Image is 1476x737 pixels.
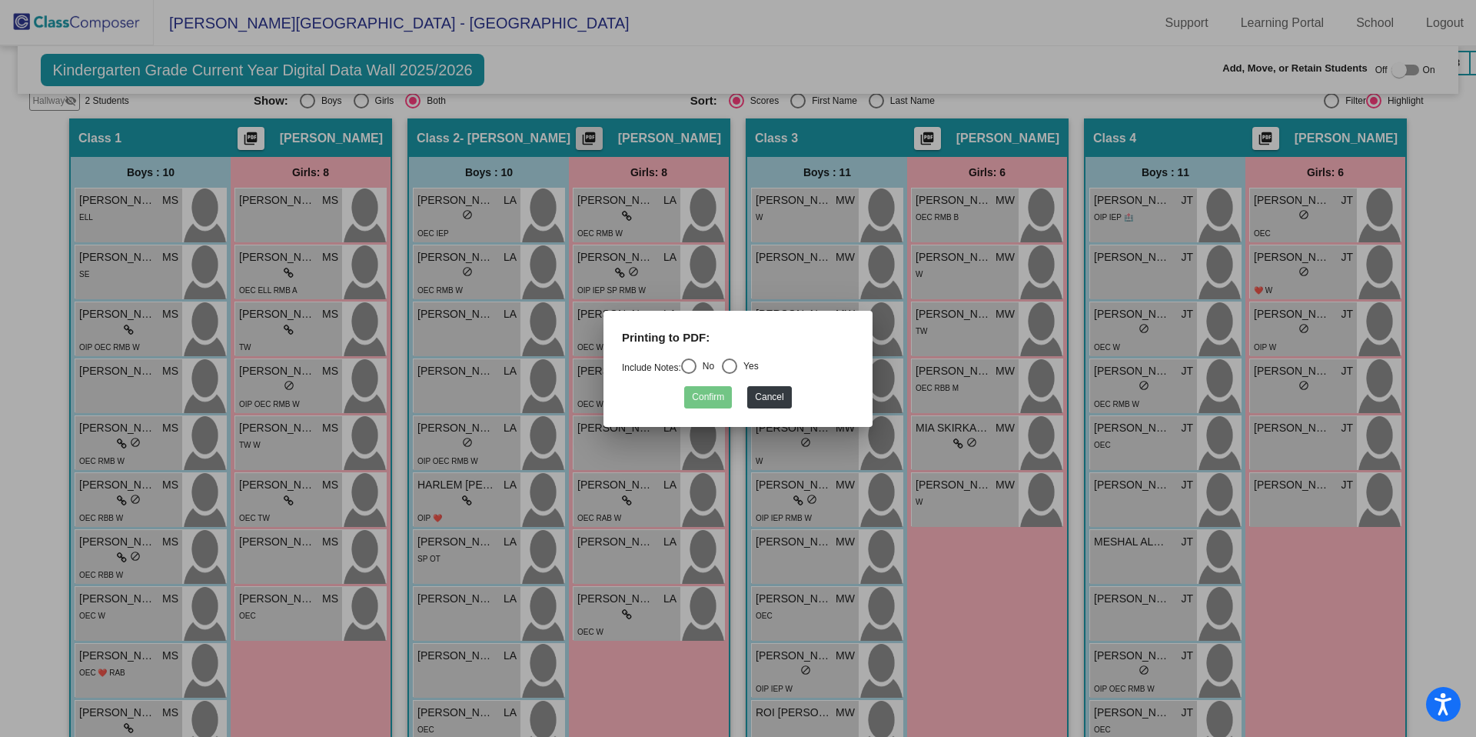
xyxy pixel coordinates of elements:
[684,385,732,408] button: Confirm
[737,358,759,372] div: Yes
[696,358,714,372] div: No
[747,385,791,408] button: Cancel
[622,362,681,372] a: Include Notes:
[622,329,710,347] label: Printing to PDF:
[622,362,759,372] mat-radio-group: Select an option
